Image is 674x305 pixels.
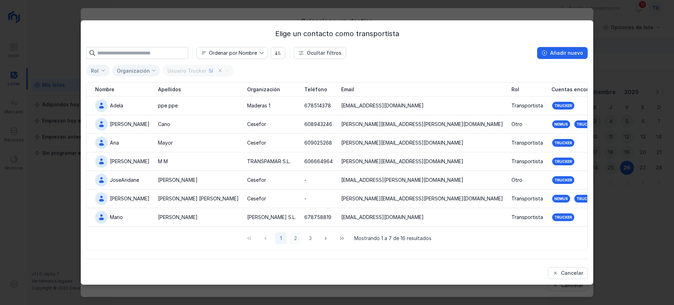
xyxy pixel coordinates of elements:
[307,49,342,57] div: Ocultar filtros
[275,232,287,244] button: Page 1
[158,121,170,128] div: Cano
[335,232,349,244] button: Last Page
[341,86,354,93] span: Email
[110,195,150,202] div: [PERSON_NAME]
[511,195,543,202] div: Transportista
[304,86,327,93] span: Teléfono
[511,86,519,93] span: Rol
[548,267,588,279] button: Cancelar
[158,139,173,146] div: Mayor
[86,29,588,39] div: Elige un contacto como transportista
[341,214,424,221] div: [EMAIL_ADDRESS][DOMAIN_NAME]
[554,103,572,108] div: Trucker
[247,139,266,146] div: Cesefor
[95,86,114,93] span: Nombre
[341,177,463,184] div: [EMAIL_ADDRESS][PERSON_NAME][DOMAIN_NAME]
[247,195,266,202] div: Cesefor
[247,158,290,165] div: TRANSPAMAR S.L.
[110,102,123,109] div: Adela
[554,196,568,201] div: Nemus
[511,121,522,128] div: Otro
[341,158,463,165] div: [PERSON_NAME][EMAIL_ADDRESS][DOMAIN_NAME]
[110,158,150,165] div: [PERSON_NAME]
[554,159,572,164] div: Trucker
[554,178,572,183] div: Trucker
[319,232,332,244] button: Next Page
[341,195,503,202] div: [PERSON_NAME][EMAIL_ADDRESS][PERSON_NAME][DOMAIN_NAME]
[554,122,568,127] div: Nemus
[511,158,543,165] div: Transportista
[537,47,588,59] button: Añadir nuevo
[511,139,543,146] div: Transportista
[247,177,266,184] div: Cesefor
[110,121,150,128] div: [PERSON_NAME]
[550,49,583,57] div: Añadir nuevo
[511,214,543,221] div: Transportista
[117,68,150,74] div: Organización
[511,102,543,109] div: Transportista
[304,139,332,146] div: 609025268
[304,214,331,221] div: 678758819
[209,51,257,55] div: Ordenar por Nombre
[110,177,139,184] div: JoseAridane
[554,140,572,145] div: Trucker
[511,177,522,184] div: Otro
[304,102,331,109] div: 678514378
[158,102,178,109] div: ppe ppe
[158,86,181,93] span: Apellidos
[91,68,99,74] div: Rol
[304,177,306,184] div: -
[87,65,101,77] span: Seleccionar
[158,214,198,221] div: [PERSON_NAME]
[554,215,572,220] div: Trucker
[110,214,123,221] div: Mario
[158,195,239,202] div: [PERSON_NAME] [PERSON_NAME]
[304,121,332,128] div: 608943246
[551,86,606,93] span: Cuentas encontradas
[247,214,296,221] div: [PERSON_NAME] S.L.
[197,47,259,59] span: Nombre
[304,232,316,244] button: Page 3
[158,158,168,165] div: M M
[158,177,198,184] div: [PERSON_NAME]
[354,235,431,242] span: Mostrando 1 a 7 de 16 resultados
[576,196,594,201] div: Trucker
[290,232,302,244] button: Page 2
[304,195,306,202] div: -
[247,121,266,128] div: Cesefor
[341,121,503,128] div: [PERSON_NAME][EMAIL_ADDRESS][PERSON_NAME][DOMAIN_NAME]
[341,102,424,109] div: [EMAIL_ADDRESS][DOMAIN_NAME]
[294,47,346,59] button: Ocultar filtros
[247,102,270,109] div: Maderas 1
[247,86,280,93] span: Organización
[110,139,119,146] div: Ana
[576,122,594,127] div: Trucker
[304,158,333,165] div: 606664964
[561,270,583,277] div: Cancelar
[341,139,463,146] div: [PERSON_NAME][EMAIL_ADDRESS][DOMAIN_NAME]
